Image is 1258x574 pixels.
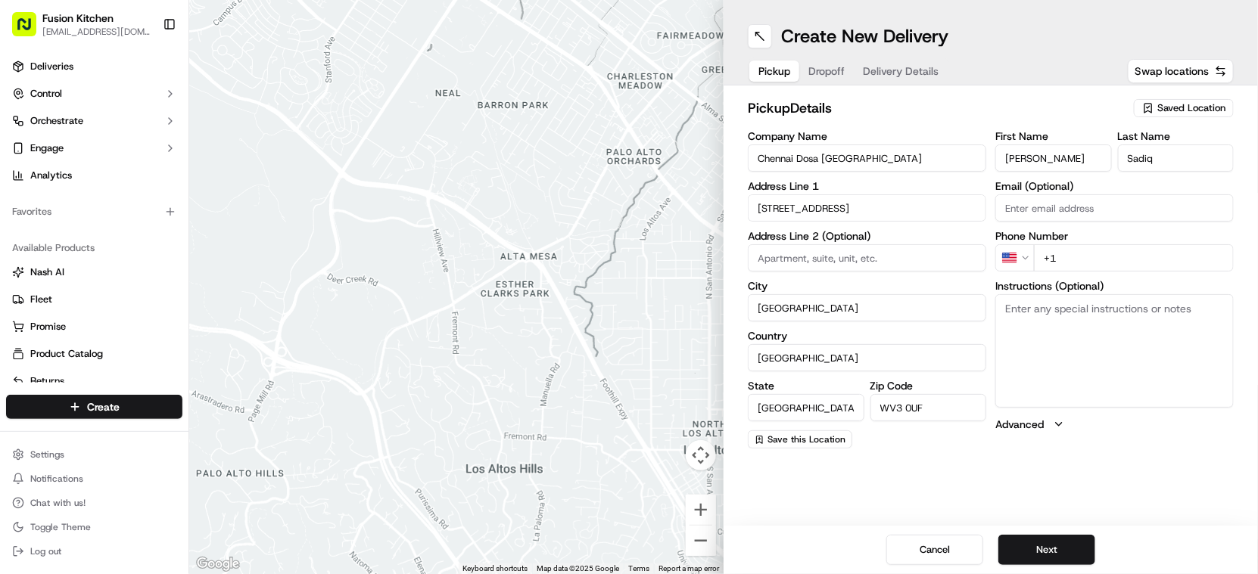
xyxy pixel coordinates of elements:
label: Address Line 1 [748,181,986,191]
span: • [126,234,131,247]
div: 📗 [15,340,27,352]
button: Control [6,82,182,106]
label: City [748,281,986,291]
span: [PERSON_NAME] [47,234,123,247]
label: Phone Number [995,231,1234,241]
button: Zoom out [686,526,716,556]
button: Advanced [995,417,1234,432]
span: Delivery Details [863,64,939,79]
span: • [126,275,131,287]
div: 💻 [128,340,140,352]
input: Enter zip code [870,394,987,421]
button: Fusion Kitchen[EMAIL_ADDRESS][DOMAIN_NAME] [6,6,157,42]
input: Enter address [748,194,986,222]
a: Product Catalog [12,347,176,361]
span: Toggle Theme [30,521,91,533]
button: Engage [6,136,182,160]
span: Create [87,399,120,414]
span: Fleet [30,293,52,306]
a: Promise [12,320,176,334]
span: Promise [30,320,66,334]
div: Available Products [6,236,182,260]
button: Next [998,535,1095,565]
input: Enter company name [748,144,986,172]
button: Toggle Theme [6,517,182,538]
button: Save this Location [748,430,852,448]
span: [DATE] [134,275,165,287]
a: Open this area in Google Maps (opens a new window) [193,554,243,574]
button: Log out [6,541,182,562]
a: Nash AI [12,265,176,279]
button: Fleet [6,287,182,312]
span: Control [30,87,62,101]
input: Enter city [748,294,986,321]
span: Deliveries [30,60,73,73]
span: Swap locations [1135,64,1209,79]
span: Nash AI [30,265,64,279]
input: Apartment, suite, unit, etc. [748,244,986,271]
img: Google [193,554,243,574]
span: [DATE] [134,234,165,247]
a: Report a map error [659,564,719,572]
a: Terms (opens in new tab) [628,564,649,572]
button: See all [235,194,276,212]
a: 💻API Documentation [122,332,249,359]
button: Settings [6,444,182,465]
span: Orchestrate [30,114,83,128]
span: Chat with us! [30,497,86,509]
span: Analytics [30,169,72,182]
div: Favorites [6,200,182,224]
button: Saved Location [1134,98,1234,119]
span: Log out [30,545,61,557]
button: Zoom in [686,495,716,525]
button: [EMAIL_ADDRESS][DOMAIN_NAME] [42,26,151,38]
img: Masood Aslam [15,261,39,285]
button: Map camera controls [686,440,716,470]
a: Fleet [12,293,176,306]
span: Returns [30,374,64,388]
label: Zip Code [870,380,987,391]
h1: Create New Delivery [781,24,948,48]
div: We're available if you need us! [68,160,208,172]
img: 9188753566659_6852d8bf1fb38e338040_72.png [32,144,59,172]
label: Advanced [995,417,1044,432]
span: Knowledge Base [30,338,116,353]
label: Last Name [1118,131,1235,141]
span: Dropoff [808,64,845,79]
span: Product Catalog [30,347,103,361]
a: 📗Knowledge Base [9,332,122,359]
img: 1736555255976-a54dd68f-1ca7-489b-9aae-adbdc363a1c4 [15,144,42,172]
button: Start new chat [257,149,276,167]
input: Enter last name [1118,144,1235,172]
span: API Documentation [143,338,243,353]
span: Saved Location [1157,101,1225,115]
p: Welcome 👋 [15,61,276,85]
label: First Name [995,131,1112,141]
input: Got a question? Start typing here... [39,98,272,113]
button: Fusion Kitchen [42,11,114,26]
label: Instructions (Optional) [995,281,1234,291]
span: Notifications [30,473,83,485]
img: Liam S. [15,220,39,244]
button: Orchestrate [6,109,182,133]
span: Engage [30,141,64,155]
span: Pickup [758,64,790,79]
img: 1736555255976-a54dd68f-1ca7-489b-9aae-adbdc363a1c4 [30,276,42,288]
div: Past conversations [15,197,101,209]
img: 1736555255976-a54dd68f-1ca7-489b-9aae-adbdc363a1c4 [30,235,42,247]
label: Email (Optional) [995,181,1234,191]
button: Create [6,395,182,419]
button: Chat with us! [6,492,182,513]
span: Map data ©2025 Google [537,564,619,572]
div: Start new chat [68,144,248,160]
input: Enter state [748,394,864,421]
a: Analytics [6,163,182,188]
button: Nash AI [6,260,182,284]
button: Keyboard shortcuts [462,563,528,574]
input: Enter first name [995,144,1112,172]
span: [PERSON_NAME] [47,275,123,287]
input: Enter phone number [1034,244,1234,271]
button: Promise [6,315,182,339]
